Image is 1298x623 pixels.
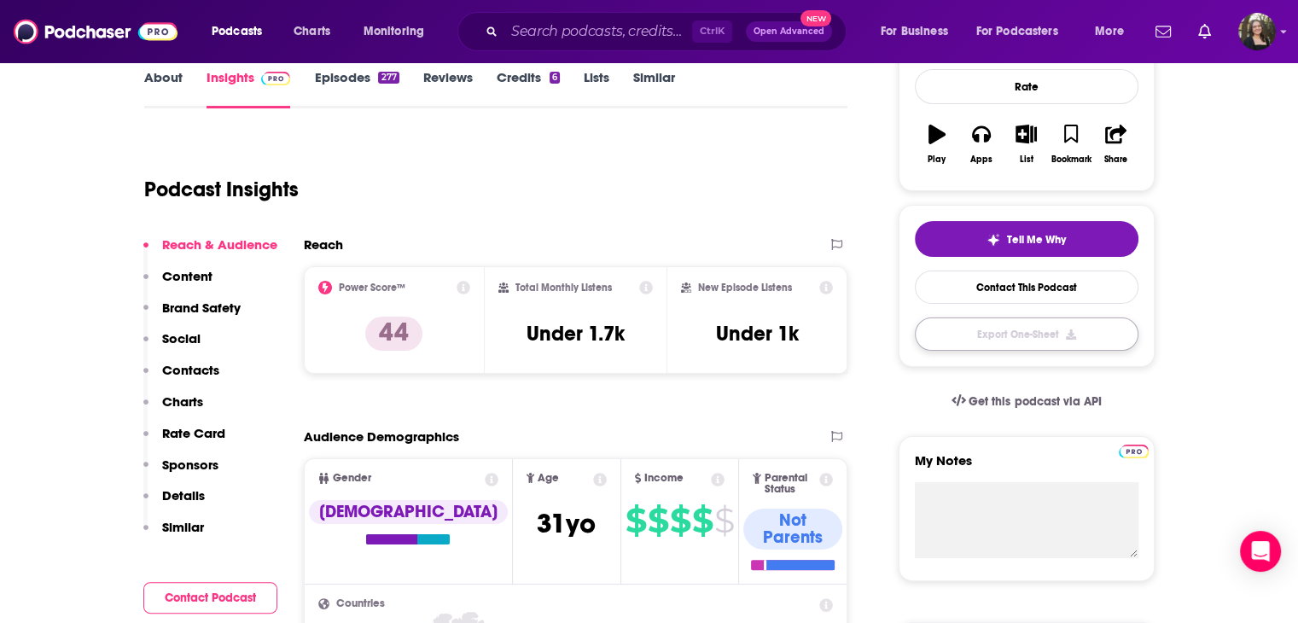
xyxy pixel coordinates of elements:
[670,507,690,534] span: $
[143,582,277,614] button: Contact Podcast
[162,236,277,253] p: Reach & Audience
[869,18,969,45] button: open menu
[698,282,792,294] h2: New Episode Listens
[915,271,1138,304] a: Contact This Podcast
[143,457,218,488] button: Sponsors
[474,12,863,51] div: Search podcasts, credits, & more...
[162,393,203,410] p: Charts
[1238,13,1276,50] button: Show profile menu
[378,72,399,84] div: 277
[965,18,1083,45] button: open menu
[1238,13,1276,50] span: Logged in as jessicasunpr
[754,27,824,36] span: Open Advanced
[633,69,675,108] a: Similar
[143,330,201,362] button: Social
[212,20,262,44] span: Podcasts
[365,317,422,351] p: 44
[143,268,212,300] button: Content
[162,457,218,473] p: Sponsors
[928,154,946,165] div: Play
[915,221,1138,257] button: tell me why sparkleTell Me Why
[1051,154,1091,165] div: Bookmark
[309,500,508,524] div: [DEMOGRAPHIC_DATA]
[881,20,948,44] span: For Business
[143,236,277,268] button: Reach & Audience
[143,487,205,519] button: Details
[648,507,668,534] span: $
[304,236,343,253] h2: Reach
[915,452,1138,482] label: My Notes
[144,69,183,108] a: About
[800,10,831,26] span: New
[743,509,842,550] div: Not Parents
[746,21,832,42] button: Open AdvancedNew
[304,428,459,445] h2: Audience Demographics
[1049,114,1093,175] button: Bookmark
[1104,154,1127,165] div: Share
[915,69,1138,104] div: Rate
[143,300,241,331] button: Brand Safety
[969,394,1101,409] span: Get this podcast via API
[692,507,713,534] span: $
[1119,442,1149,458] a: Pro website
[538,473,559,484] span: Age
[162,268,212,284] p: Content
[423,69,473,108] a: Reviews
[143,393,203,425] button: Charts
[294,20,330,44] span: Charts
[336,598,385,609] span: Countries
[162,487,205,504] p: Details
[765,473,817,495] span: Parental Status
[314,69,399,108] a: Episodes277
[515,282,612,294] h2: Total Monthly Listens
[1119,445,1149,458] img: Podchaser Pro
[626,507,646,534] span: $
[1020,154,1033,165] div: List
[162,300,241,316] p: Brand Safety
[504,18,692,45] input: Search podcasts, credits, & more...
[207,69,291,108] a: InsightsPodchaser Pro
[938,381,1115,422] a: Get this podcast via API
[692,20,732,43] span: Ctrl K
[162,330,201,346] p: Social
[333,473,371,484] span: Gender
[339,282,405,294] h2: Power Score™
[1093,114,1138,175] button: Share
[497,69,560,108] a: Credits6
[144,177,299,202] h1: Podcast Insights
[1238,13,1276,50] img: User Profile
[716,321,799,346] h3: Under 1k
[162,425,225,441] p: Rate Card
[970,154,992,165] div: Apps
[162,362,219,378] p: Contacts
[1191,17,1218,46] a: Show notifications dropdown
[584,69,609,108] a: Lists
[1149,17,1178,46] a: Show notifications dropdown
[143,519,204,550] button: Similar
[364,20,424,44] span: Monitoring
[1083,18,1145,45] button: open menu
[987,233,1000,247] img: tell me why sparkle
[527,321,625,346] h3: Under 1.7k
[14,15,178,48] img: Podchaser - Follow, Share and Rate Podcasts
[1240,531,1281,572] div: Open Intercom Messenger
[1004,114,1048,175] button: List
[644,473,684,484] span: Income
[261,72,291,85] img: Podchaser Pro
[1095,20,1124,44] span: More
[976,20,1058,44] span: For Podcasters
[915,317,1138,351] button: Export One-Sheet
[915,114,959,175] button: Play
[714,507,734,534] span: $
[1007,233,1066,247] span: Tell Me Why
[537,507,596,540] span: 31 yo
[550,72,560,84] div: 6
[200,18,284,45] button: open menu
[162,519,204,535] p: Similar
[143,362,219,393] button: Contacts
[282,18,341,45] a: Charts
[352,18,446,45] button: open menu
[143,425,225,457] button: Rate Card
[959,114,1004,175] button: Apps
